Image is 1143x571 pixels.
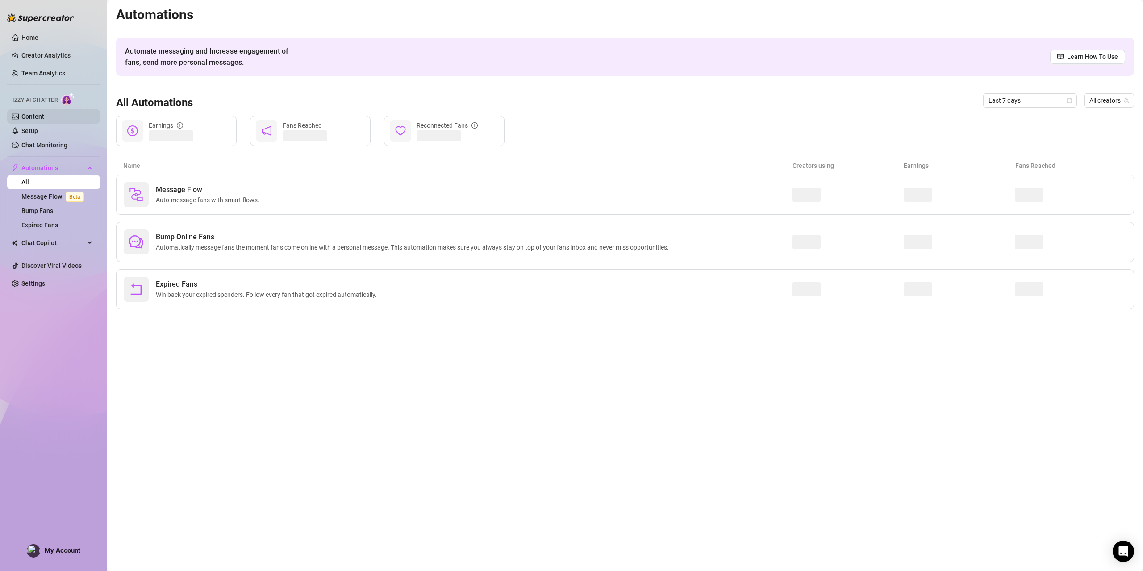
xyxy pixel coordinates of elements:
[21,207,53,214] a: Bump Fans
[904,161,1015,171] article: Earnings
[125,46,297,68] span: Automate messaging and Increase engagement of fans, send more personal messages.
[471,122,478,129] span: info-circle
[156,232,672,242] span: Bump Online Fans
[27,545,40,557] img: profilePics%2Fzs8tBE9wFLV7Irx0JDGcbWEMdQq1.png
[156,184,263,195] span: Message Flow
[283,122,322,129] span: Fans Reached
[1050,50,1125,64] a: Learn How To Use
[123,161,793,171] article: Name
[395,125,406,136] span: heart
[1113,541,1134,562] div: Open Intercom Messenger
[156,279,380,290] span: Expired Fans
[156,242,672,252] span: Automatically message fans the moment fans come online with a personal message. This automation m...
[21,280,45,287] a: Settings
[12,164,19,171] span: thunderbolt
[45,546,80,554] span: My Account
[127,125,138,136] span: dollar
[21,34,38,41] a: Home
[989,94,1072,107] span: Last 7 days
[1067,98,1072,103] span: calendar
[21,142,67,149] a: Chat Monitoring
[129,282,143,296] span: rollback
[21,236,85,250] span: Chat Copilot
[417,121,478,130] div: Reconnected Fans
[261,125,272,136] span: notification
[21,127,38,134] a: Setup
[793,161,904,171] article: Creators using
[1057,54,1064,60] span: read
[1089,94,1129,107] span: All creators
[1067,52,1118,62] span: Learn How To Use
[21,193,88,200] a: Message FlowBeta
[66,192,84,202] span: Beta
[116,96,193,110] h3: All Automations
[156,290,380,300] span: Win back your expired spenders. Follow every fan that got expired automatically.
[21,48,93,63] a: Creator Analytics
[7,13,74,22] img: logo-BBDzfeDw.svg
[21,262,82,269] a: Discover Viral Videos
[21,70,65,77] a: Team Analytics
[21,113,44,120] a: Content
[61,92,75,105] img: AI Chatter
[129,235,143,249] span: comment
[156,195,263,205] span: Auto-message fans with smart flows.
[1015,161,1127,171] article: Fans Reached
[177,122,183,129] span: info-circle
[13,96,58,104] span: Izzy AI Chatter
[21,179,29,186] a: All
[12,240,17,246] img: Chat Copilot
[21,161,85,175] span: Automations
[21,221,58,229] a: Expired Fans
[1124,98,1129,103] span: team
[116,6,1134,23] h2: Automations
[129,188,143,202] img: svg%3e
[149,121,183,130] div: Earnings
